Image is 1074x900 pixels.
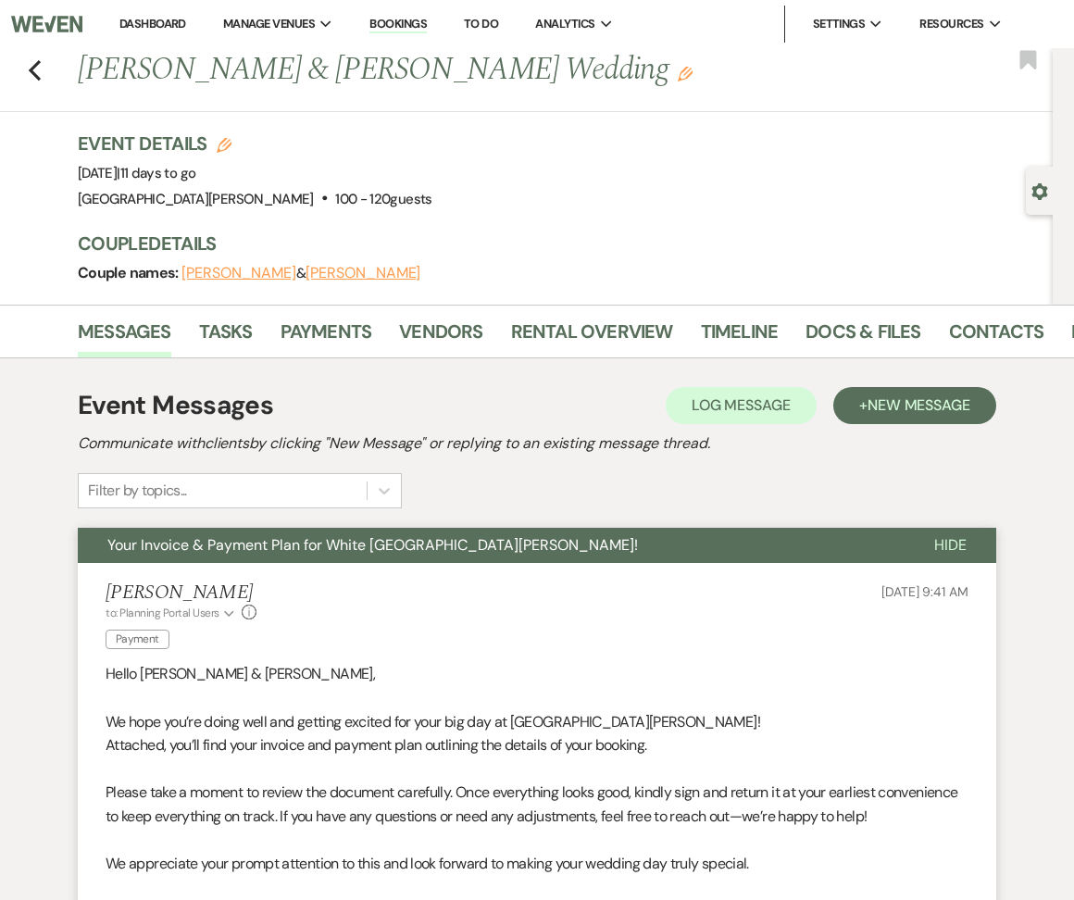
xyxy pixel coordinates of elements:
p: Attached, you’ll find your invoice and payment plan outlining the details of your booking. [106,733,968,757]
p: We appreciate your prompt attention to this and look forward to making your wedding day truly spe... [106,852,968,876]
p: Hello [PERSON_NAME] & [PERSON_NAME], [106,662,968,686]
a: Rental Overview [511,317,673,357]
div: Filter by topics... [88,480,187,502]
a: Vendors [399,317,482,357]
span: Hide [934,535,967,555]
button: [PERSON_NAME] [181,266,296,281]
p: We hope you’re doing well and getting excited for your big day at [GEOGRAPHIC_DATA][PERSON_NAME]! [106,710,968,734]
span: Your Invoice & Payment Plan for White [GEOGRAPHIC_DATA][PERSON_NAME]! [107,535,638,555]
a: Timeline [701,317,779,357]
button: to: Planning Portal Users [106,605,237,621]
span: Resources [919,15,983,33]
a: To Do [464,16,498,31]
span: 100 - 120 guests [335,190,431,208]
h2: Communicate with clients by clicking "New Message" or replying to an existing message thread. [78,432,996,455]
span: & [181,264,420,282]
img: Weven Logo [11,5,82,44]
button: [PERSON_NAME] [306,266,420,281]
span: 11 days to go [120,164,196,182]
a: Payments [281,317,372,357]
span: [DATE] [78,164,195,182]
a: Tasks [199,317,253,357]
button: Log Message [666,387,817,424]
span: Payment [106,630,169,649]
span: Couple names: [78,263,181,282]
h1: Event Messages [78,386,273,425]
span: Log Message [692,395,791,415]
span: | [117,164,195,182]
h5: [PERSON_NAME] [106,581,256,605]
a: Contacts [949,317,1044,357]
button: Edit [678,65,693,81]
span: Analytics [535,15,594,33]
a: Bookings [369,16,427,33]
a: Messages [78,317,171,357]
span: [DATE] 9:41 AM [881,583,968,600]
h3: Event Details [78,131,432,156]
span: Manage Venues [223,15,315,33]
button: +New Message [833,387,996,424]
a: Dashboard [119,16,186,31]
h1: [PERSON_NAME] & [PERSON_NAME] Wedding [78,48,850,93]
a: Docs & Files [805,317,920,357]
button: Your Invoice & Payment Plan for White [GEOGRAPHIC_DATA][PERSON_NAME]! [78,528,905,563]
span: [GEOGRAPHIC_DATA][PERSON_NAME] [78,190,314,208]
h3: Couple Details [78,231,1034,256]
button: Open lead details [1031,181,1048,199]
span: New Message [868,395,970,415]
span: to: Planning Portal Users [106,606,219,620]
p: Please take a moment to review the document carefully. Once everything looks good, kindly sign an... [106,781,968,828]
span: Settings [813,15,866,33]
button: Hide [905,528,996,563]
